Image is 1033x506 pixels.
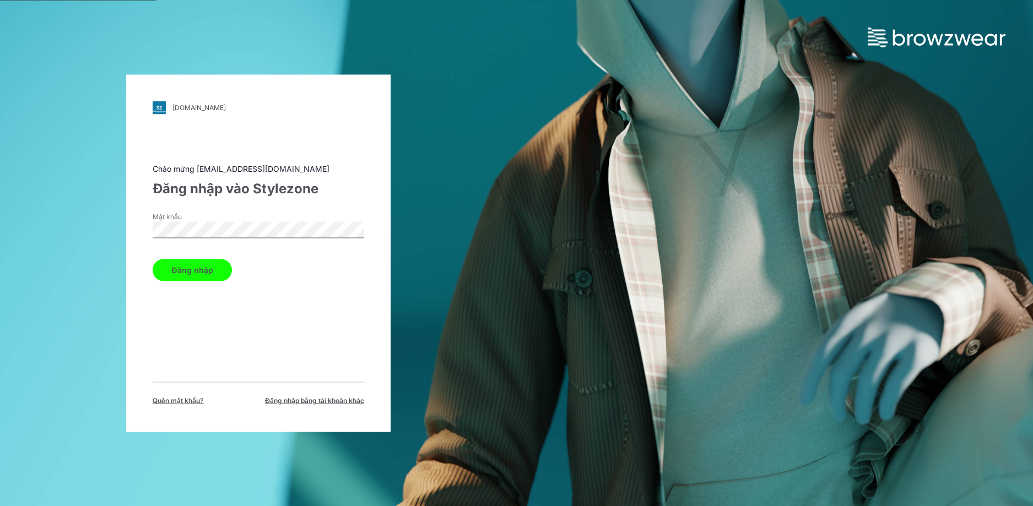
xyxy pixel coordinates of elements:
[153,164,329,173] font: Chào mừng [EMAIL_ADDRESS][DOMAIN_NAME]
[153,396,204,404] font: Quên mật khẩu?
[153,259,232,281] button: Đăng nhập
[153,180,318,196] font: Đăng nhập vào Stylezone
[172,104,226,112] font: [DOMAIN_NAME]
[868,28,1005,47] img: browzwear-logo.73288ffb.svg
[153,101,166,114] img: svg+xml;base64,PHN2ZyB3aWR0aD0iMjgiIGhlaWdodD0iMjgiIHZpZXdCb3g9IjAgMCAyOCAyOCIgZmlsbD0ibm9uZSIgeG...
[265,396,364,404] font: Đăng nhập bằng tài khoản khác
[153,101,364,114] a: [DOMAIN_NAME]
[171,265,213,275] font: Đăng nhập
[153,212,182,220] font: Mật khẩu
